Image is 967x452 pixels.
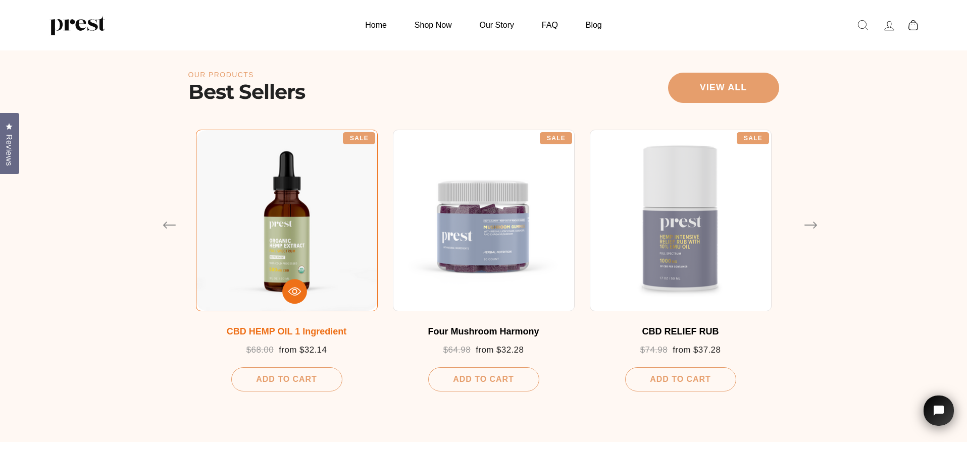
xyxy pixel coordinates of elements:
div: from $32.14 [206,345,368,356]
a: Our Story [467,15,527,35]
div: from $32.28 [403,345,565,356]
div: from $37.28 [600,345,761,356]
div: CBD RELIEF RUB [600,326,761,337]
p: Our Products [188,71,305,79]
span: $64.98 [443,345,471,355]
span: Add To Cart [256,375,317,383]
div: Sale [737,132,769,144]
div: Sale [343,132,375,144]
a: FAQ [529,15,571,35]
h2: Best Sellers [188,79,305,104]
span: Add To Cart [650,375,710,383]
a: Four Mushroom Harmony $64.98 from $32.28 Add To Cart [393,130,575,391]
span: $68.00 [246,345,274,355]
span: $74.98 [640,345,668,355]
span: Reviews [3,134,16,166]
div: CBD HEMP OIL 1 Ingredient [206,326,368,337]
a: Home [352,15,399,35]
a: CBD HEMP OIL 1 Ingredient $68.00 from $32.14 Add To Cart [196,130,378,391]
div: Four Mushroom Harmony [403,326,565,337]
iframe: Tidio Chat [910,381,967,452]
a: View all [668,73,779,103]
img: PREST ORGANICS [49,15,105,35]
span: Add To Cart [453,375,514,383]
div: Sale [540,132,572,144]
a: Shop Now [402,15,465,35]
ul: Primary [352,15,614,35]
a: Blog [573,15,615,35]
